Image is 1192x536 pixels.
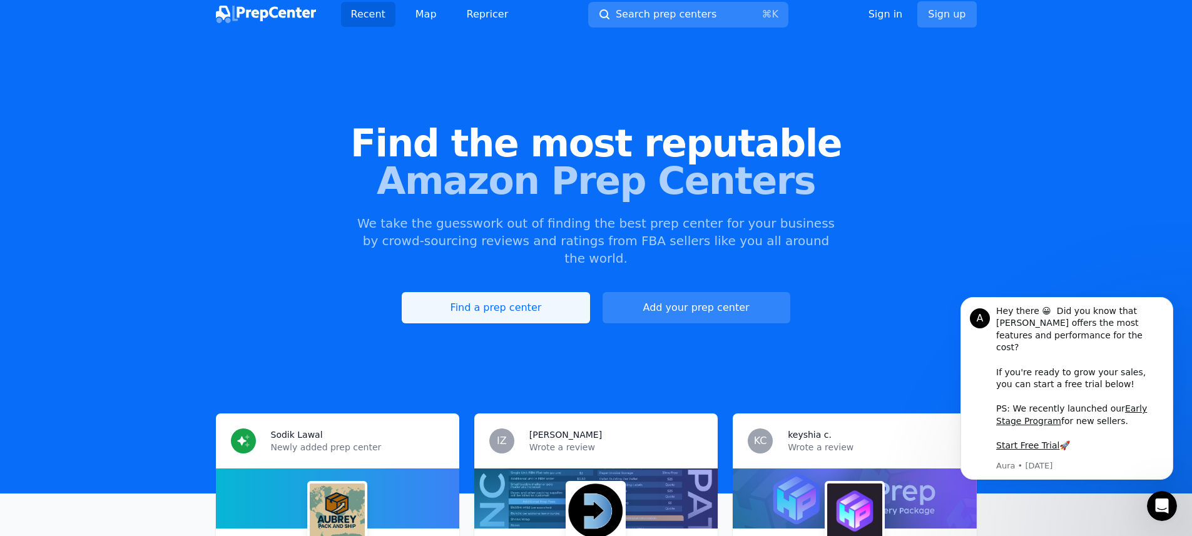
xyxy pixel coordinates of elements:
[616,7,716,22] span: Search prep centers
[529,428,602,441] h3: [PERSON_NAME]
[869,7,903,22] a: Sign in
[942,293,1192,527] iframe: Intercom notifications message
[754,436,767,446] span: KC
[271,428,323,441] h3: Sodik Lawal
[457,2,519,27] a: Repricer
[356,215,837,267] p: We take the guesswork out of finding the best prep center for your business by crowd-sourcing rev...
[588,2,788,28] button: Search prep centers⌘K
[20,162,1172,200] span: Amazon Prep Centers
[1147,491,1177,521] iframe: Intercom live chat
[529,441,703,453] p: Wrote a review
[788,428,832,441] h3: keyshia c.
[497,436,507,446] span: IZ
[271,441,444,453] p: Newly added prep center
[341,2,395,27] a: Recent
[603,292,790,323] a: Add your prep center
[405,2,447,27] a: Map
[788,441,961,453] p: Wrote a review
[917,1,976,28] a: Sign up
[216,6,316,23] img: PrepCenter
[20,124,1172,162] span: Find the most reputable
[402,292,589,323] a: Find a prep center
[762,8,772,20] kbd: ⌘
[772,8,778,20] kbd: K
